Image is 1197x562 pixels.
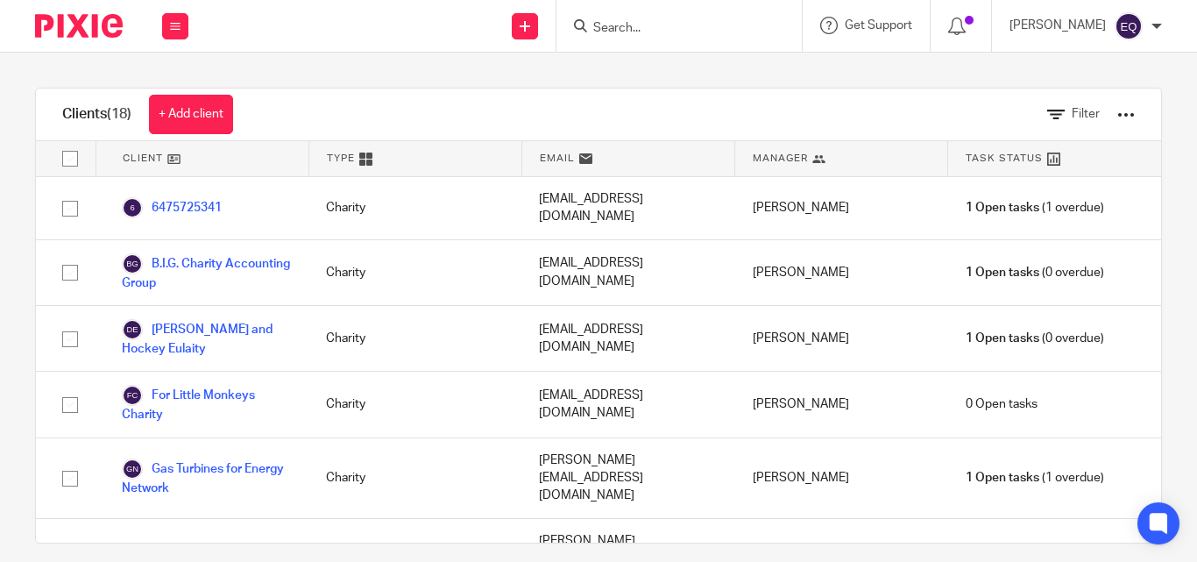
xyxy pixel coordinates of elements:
div: [PERSON_NAME] [735,372,948,437]
span: (0 overdue) [966,264,1104,281]
span: Task Status [966,151,1043,166]
div: [PERSON_NAME][EMAIL_ADDRESS][DOMAIN_NAME] [521,438,734,518]
div: [EMAIL_ADDRESS][DOMAIN_NAME] [521,372,734,437]
div: [PERSON_NAME] [735,306,948,371]
a: 6475725341 [122,197,222,218]
div: [EMAIL_ADDRESS][DOMAIN_NAME] [521,306,734,371]
p: [PERSON_NAME] [1009,17,1106,34]
a: Gas Turbines for Energy Network [122,459,291,497]
h1: Clients [62,105,131,124]
span: 0 Open tasks [966,395,1038,413]
a: + Add client [149,95,233,134]
input: Select all [53,142,87,175]
img: svg%3E [122,197,143,218]
div: Charity [308,372,521,437]
div: Charity [308,177,521,239]
a: [PERSON_NAME] and Hockey Eulaity [122,319,291,358]
span: Filter [1072,108,1100,120]
div: [EMAIL_ADDRESS][DOMAIN_NAME] [521,240,734,305]
span: Type [327,151,355,166]
div: [PERSON_NAME] [735,177,948,239]
div: [PERSON_NAME] [735,240,948,305]
div: Charity [308,306,521,371]
span: 1 Open tasks [966,264,1039,281]
img: svg%3E [122,385,143,406]
img: svg%3E [122,319,143,340]
span: (1 overdue) [966,469,1104,487]
div: [EMAIL_ADDRESS][DOMAIN_NAME] [521,177,734,239]
span: 1 Open tasks [966,199,1039,217]
a: B.I.G. Charity Accounting Group [122,253,291,292]
img: svg%3E [1115,12,1143,40]
span: Client [123,151,163,166]
img: Pixie [35,14,123,38]
span: (0 overdue) [966,330,1104,347]
div: Charity [308,240,521,305]
span: (18) [107,107,131,121]
span: 1 Open tasks [966,469,1039,487]
div: [PERSON_NAME] [735,438,948,518]
span: 1 Open tasks [966,330,1039,347]
img: svg%3E [122,459,143,480]
input: Search [591,21,749,37]
span: Email [540,151,575,166]
span: (1 overdue) [966,199,1104,217]
span: Manager [753,151,808,166]
a: For Little Monkeys Charity [122,385,291,423]
span: Get Support [845,19,912,32]
img: svg%3E [122,253,143,274]
div: Charity [308,438,521,518]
